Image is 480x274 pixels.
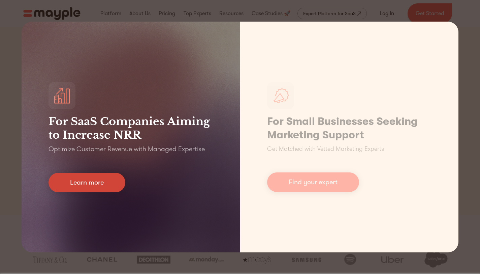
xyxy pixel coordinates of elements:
a: Find your expert [267,172,359,192]
p: Get Matched with Vetted Marketing Experts [267,144,384,154]
p: Optimize Customer Revenue with Managed Expertise [49,144,205,154]
h1: For Small Businesses Seeking Marketing Support [267,115,432,142]
h3: For SaaS Companies Aiming to Increase NRR [49,115,213,142]
a: Learn more [49,173,125,192]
